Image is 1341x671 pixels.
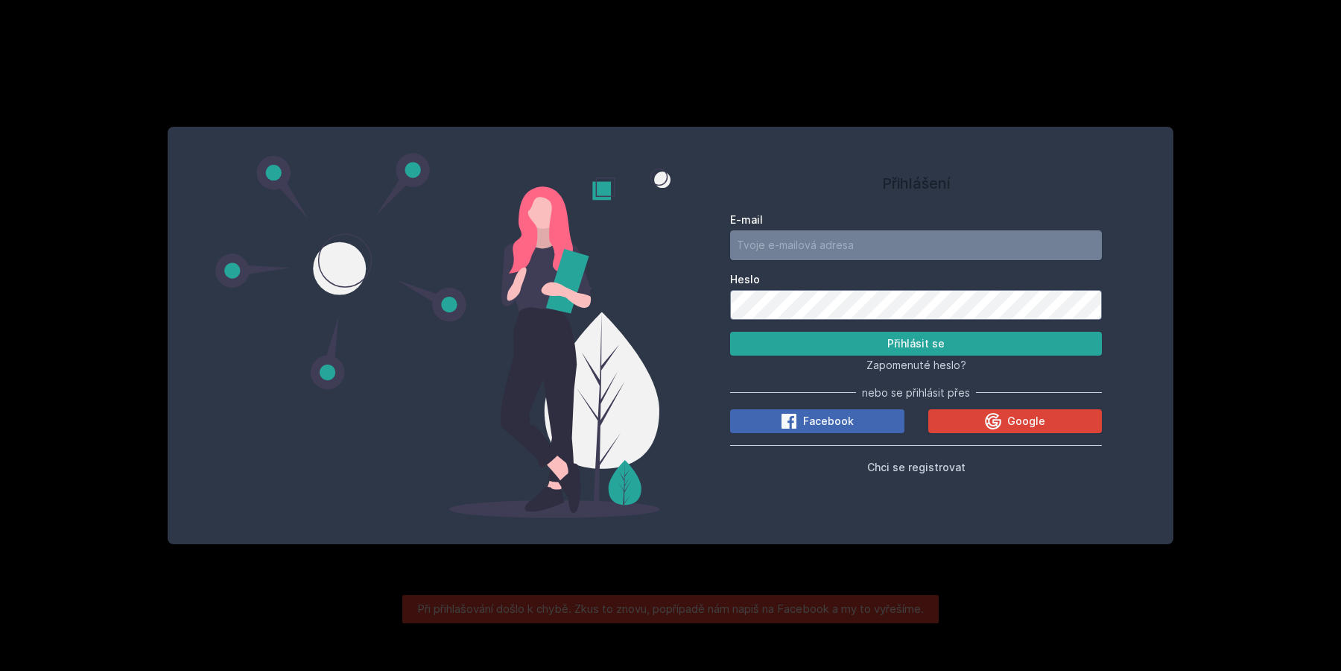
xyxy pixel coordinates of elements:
[803,414,854,429] span: Facebook
[730,409,904,433] button: Facebook
[866,359,966,371] span: Zapomenuté heslo?
[730,332,1102,356] button: Přihlásit se
[1007,414,1045,429] span: Google
[402,595,939,623] div: Při přihlašování došlo k chybě. Zkus to znovu, popřípadě nám napiš na Facebook a my to vyřešíme.
[730,230,1102,260] input: Tvoje e-mailová adresa
[928,409,1103,433] button: Google
[730,172,1102,195] h1: Přihlášení
[730,212,1102,227] label: E-mail
[867,461,966,473] span: Chci se registrovat
[867,458,966,476] button: Chci se registrovat
[730,272,1102,287] label: Heslo
[862,385,970,400] span: nebo se přihlásit přes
